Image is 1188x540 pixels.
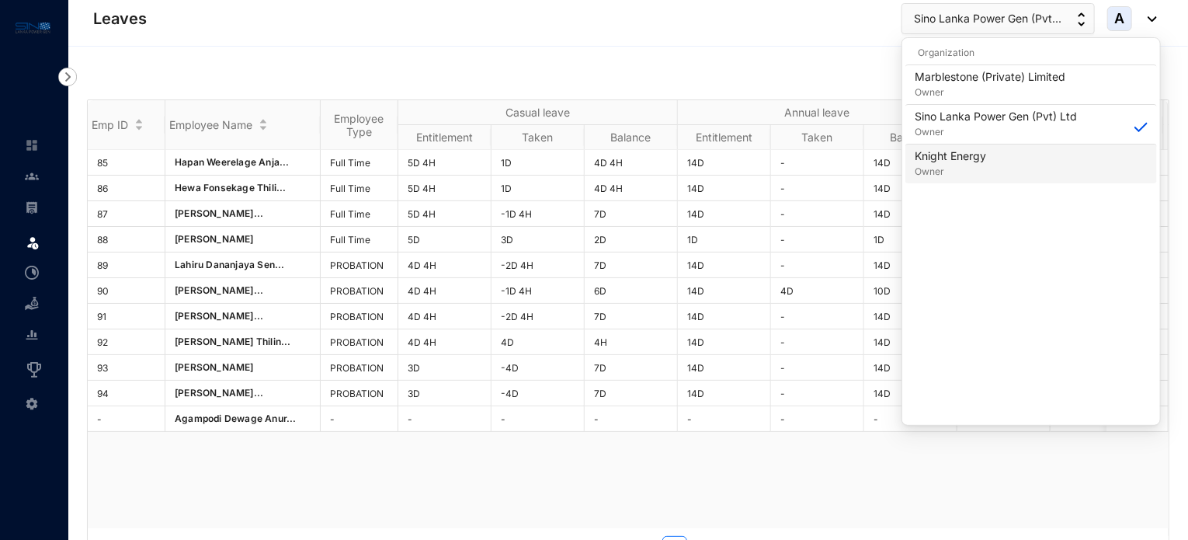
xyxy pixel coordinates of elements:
[771,176,864,201] td: -
[321,304,398,329] td: PROBATION
[864,381,957,406] td: 14D
[25,235,40,250] img: leave.99b8a76c7fa76a53782d.svg
[678,176,771,201] td: 14D
[25,328,39,342] img: report-unselected.e6a6b4230fc7da01f883.svg
[12,130,50,161] li: Home
[585,176,678,201] td: 4D 4H
[915,148,986,164] p: Knight Energy
[321,355,398,381] td: PROBATION
[492,201,585,227] td: -1D 4H
[585,329,678,355] td: 4H
[585,125,678,150] th: Balance
[175,207,263,219] span: [PERSON_NAME]...
[492,253,585,278] td: -2D 4H
[175,310,263,322] span: [PERSON_NAME]...
[398,278,492,304] td: 4D 4H
[321,176,398,201] td: Full Time
[771,406,864,432] td: -
[398,304,492,329] td: 4D 4H
[771,253,864,278] td: -
[25,397,39,411] img: settings-unselected.1febfda315e6e19643a1.svg
[88,381,165,406] td: 94
[915,164,986,179] p: Owner
[771,304,864,329] td: -
[25,266,39,280] img: time-attendance-unselected.8aad090b53826881fffb.svg
[492,329,585,355] td: 4D
[915,124,1077,140] p: Owner
[93,8,147,30] p: Leaves
[492,304,585,329] td: -2D 4H
[771,278,864,304] td: 4D
[678,100,957,125] th: Annual leave
[25,200,39,214] img: payroll-unselected.b590312f920e76f0c668.svg
[678,355,771,381] td: 14D
[88,329,165,355] td: 92
[12,319,50,350] li: Reports
[398,100,678,125] th: Casual leave
[398,329,492,355] td: 4D 4H
[585,278,678,304] td: 6D
[492,227,585,253] td: 3D
[585,227,678,253] td: 2D
[88,278,165,304] td: 90
[914,10,1061,27] span: Sino Lanka Power Gen (Pvt...
[864,329,957,355] td: 14D
[12,192,50,223] li: Payroll
[864,125,957,150] th: Balance
[771,381,864,406] td: -
[678,406,771,432] td: -
[321,329,398,355] td: PROBATION
[175,387,263,399] span: [PERSON_NAME]...
[88,201,165,227] td: 87
[12,257,50,288] li: Time Attendance
[678,381,771,406] td: 14D
[88,100,165,150] th: Emp ID
[492,278,585,304] td: -1D 4H
[169,118,252,131] span: Employee Name
[864,253,957,278] td: 14D
[678,125,771,150] th: Entitlement
[771,125,864,150] th: Taken
[321,201,398,227] td: Full Time
[585,381,678,406] td: 7D
[864,304,957,329] td: 14D
[16,19,50,37] img: logo
[915,109,1077,124] p: Sino Lanka Power Gen (Pvt) Ltd
[398,355,492,381] td: 3D
[864,406,957,432] td: -
[88,253,165,278] td: 89
[25,138,39,152] img: home-unselected.a29eae3204392db15eaf.svg
[12,161,50,192] li: Contacts
[678,304,771,329] td: 14D
[25,169,39,183] img: people-unselected.118708e94b43a90eceab.svg
[678,150,771,176] td: 14D
[175,232,311,247] p: [PERSON_NAME]
[165,100,321,150] th: Employee Name
[321,100,398,150] th: Employee Type
[864,176,957,201] td: 14D
[175,336,291,347] span: [PERSON_NAME] Thilin...
[321,150,398,176] td: Full Time
[398,201,492,227] td: 5D 4H
[864,150,957,176] td: 14D
[175,182,287,193] span: Hewa Fonsekage Thili...
[321,278,398,304] td: PROBATION
[678,253,771,278] td: 14D
[678,278,771,304] td: 14D
[771,355,864,381] td: -
[88,150,165,176] td: 85
[12,288,50,319] li: Loan
[88,406,165,432] td: -
[585,406,678,432] td: -
[678,201,771,227] td: 14D
[175,413,297,424] span: Agampodi Dewage Anur...
[585,253,678,278] td: 7D
[1115,12,1125,26] span: A
[398,125,492,150] th: Entitlement
[1078,12,1086,26] img: up-down-arrow.74152d26bf9780fbf563ca9c90304185.svg
[398,381,492,406] td: 3D
[25,297,39,311] img: loan-unselected.d74d20a04637f2d15ab5.svg
[585,150,678,176] td: 4D 4H
[864,355,957,381] td: 14D
[585,201,678,227] td: 7D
